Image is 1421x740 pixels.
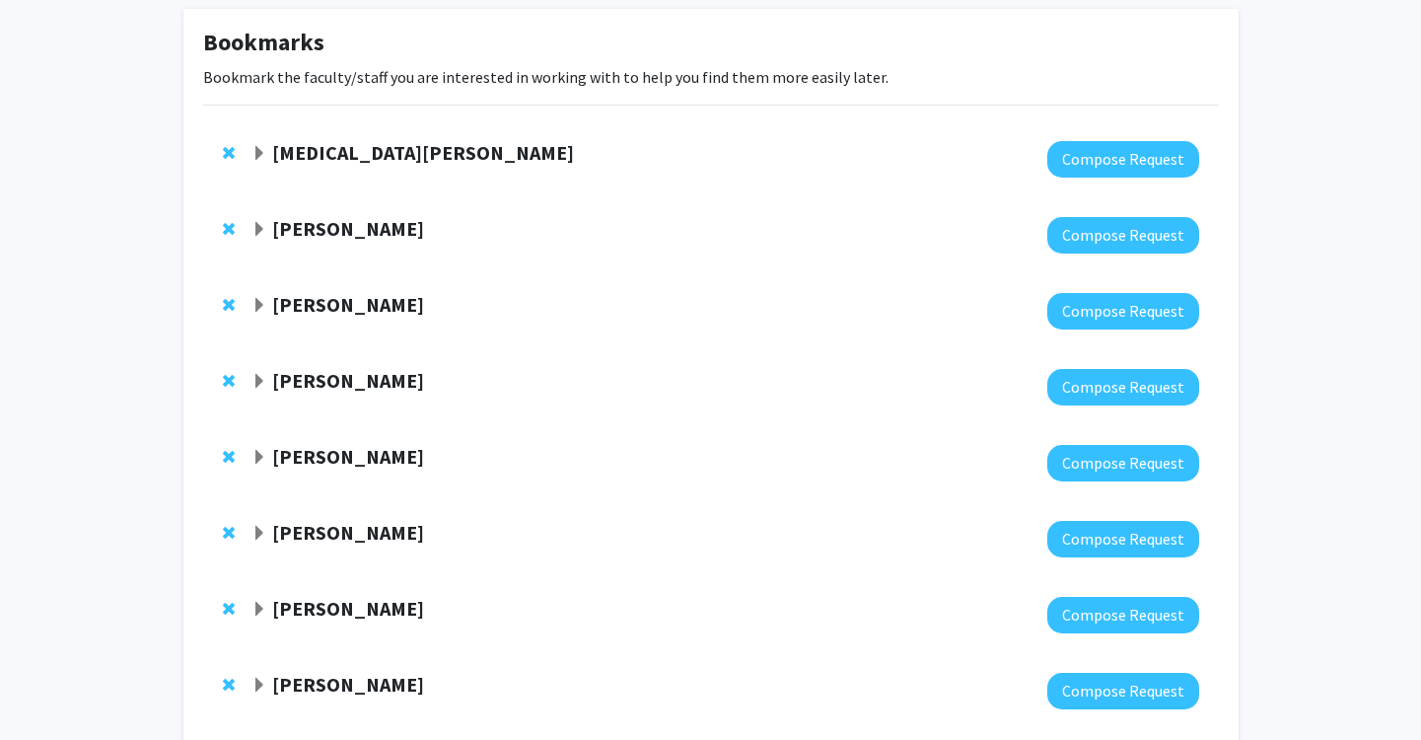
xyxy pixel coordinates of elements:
button: Compose Request to Yanxun Xu [1047,673,1199,709]
button: Compose Request to Carl Wu [1047,521,1199,557]
span: Expand Arvind Pathak Bookmark [251,298,267,314]
strong: [MEDICAL_DATA][PERSON_NAME] [272,140,574,165]
button: Compose Request to Arvind Pathak [1047,293,1199,330]
span: Expand Tao Wang Bookmark [251,146,267,162]
h1: Bookmarks [203,29,1219,57]
button: Compose Request to Doug Robinson [1047,369,1199,406]
strong: [PERSON_NAME] [272,596,424,621]
span: Remove Steven Clipman from bookmarks [223,221,235,237]
button: Compose Request to Andrew Holland [1047,597,1199,633]
span: Expand Doug Robinson Bookmark [251,374,267,390]
button: Compose Request to Steven Clipman [1047,217,1199,254]
span: Expand Andrew Holland Bookmark [251,602,267,618]
span: Remove Arvind Pathak from bookmarks [223,297,235,313]
span: Expand Yanxun Xu Bookmark [251,678,267,694]
strong: [PERSON_NAME] [272,292,424,317]
strong: [PERSON_NAME] [272,672,424,697]
span: Expand Steven Clipman Bookmark [251,222,267,238]
span: Remove Doug Robinson from bookmarks [223,373,235,389]
p: Bookmark the faculty/staff you are interested in working with to help you find them more easily l... [203,65,1219,89]
span: Expand Carl Wu Bookmark [251,526,267,542]
span: Expand Joel Bader Bookmark [251,450,267,466]
span: Remove Carl Wu from bookmarks [223,525,235,541]
iframe: Chat [15,651,84,725]
span: Remove Joel Bader from bookmarks [223,449,235,465]
button: Compose Request to Joel Bader [1047,445,1199,481]
button: Compose Request to Tao Wang [1047,141,1199,178]
strong: [PERSON_NAME] [272,444,424,469]
span: Remove Andrew Holland from bookmarks [223,601,235,617]
strong: [PERSON_NAME] [272,216,424,241]
strong: [PERSON_NAME] [272,520,424,545]
strong: [PERSON_NAME] [272,368,424,393]
span: Remove Yanxun Xu from bookmarks [223,677,235,693]
span: Remove Tao Wang from bookmarks [223,145,235,161]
